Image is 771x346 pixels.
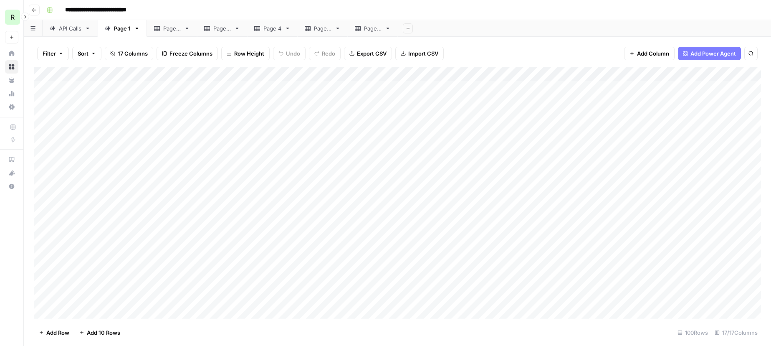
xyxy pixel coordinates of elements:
[147,20,197,37] a: Page 2
[624,47,675,60] button: Add Column
[5,167,18,179] div: What's new?
[322,49,335,58] span: Redo
[5,180,18,193] button: Help + Support
[314,24,331,33] div: Page 5
[5,7,18,28] button: Workspace: Re-Leased
[87,328,120,337] span: Add 10 Rows
[5,87,18,100] a: Usage
[118,49,148,58] span: 17 Columns
[711,326,761,339] div: 17/17 Columns
[5,60,18,74] a: Browse
[263,24,281,33] div: Page 4
[637,49,669,58] span: Add Column
[74,326,125,339] button: Add 10 Rows
[43,49,56,58] span: Filter
[157,47,218,60] button: Freeze Columns
[357,49,387,58] span: Export CSV
[5,47,18,60] a: Home
[690,49,736,58] span: Add Power Agent
[395,47,444,60] button: Import CSV
[5,100,18,114] a: Settings
[309,47,341,60] button: Redo
[10,12,15,22] span: R
[221,47,270,60] button: Row Height
[78,49,88,58] span: Sort
[5,153,18,166] a: AirOps Academy
[298,20,348,37] a: Page 5
[344,47,392,60] button: Export CSV
[114,24,131,33] div: Page 1
[169,49,212,58] span: Freeze Columns
[286,49,300,58] span: Undo
[34,326,74,339] button: Add Row
[348,20,398,37] a: Page 6
[46,328,69,337] span: Add Row
[247,20,298,37] a: Page 4
[213,24,231,33] div: Page 3
[5,74,18,87] a: Your Data
[234,49,264,58] span: Row Height
[37,47,69,60] button: Filter
[197,20,247,37] a: Page 3
[105,47,153,60] button: 17 Columns
[678,47,741,60] button: Add Power Agent
[408,49,438,58] span: Import CSV
[98,20,147,37] a: Page 1
[72,47,101,60] button: Sort
[5,166,18,180] button: What's new?
[163,24,181,33] div: Page 2
[59,24,81,33] div: API Calls
[43,20,98,37] a: API Calls
[273,47,306,60] button: Undo
[674,326,711,339] div: 100 Rows
[364,24,382,33] div: Page 6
